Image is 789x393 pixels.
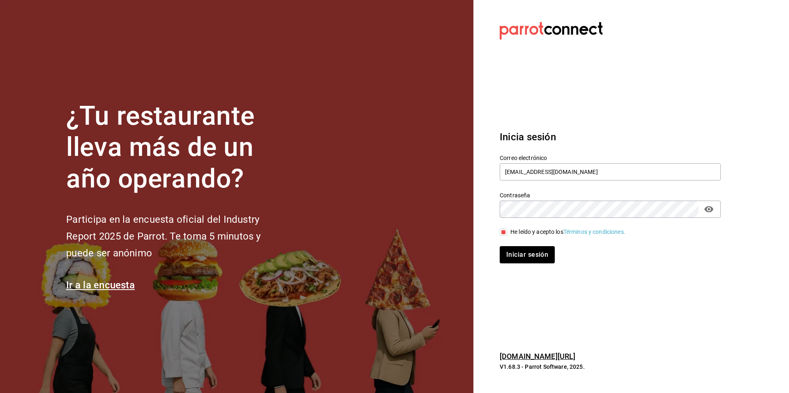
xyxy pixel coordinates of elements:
input: Ingresa tu correo electrónico [500,163,721,181]
label: Contraseña [500,192,721,198]
button: passwordField [702,202,716,216]
a: Términos y condiciones. [563,228,625,235]
h3: Inicia sesión [500,130,721,144]
a: Ir a la encuesta [66,279,135,291]
label: Correo electrónico [500,155,721,160]
div: He leído y acepto los [510,228,625,236]
h2: Participa en la encuesta oficial del Industry Report 2025 de Parrot. Te toma 5 minutos y puede se... [66,211,288,261]
p: V1.68.3 - Parrot Software, 2025. [500,363,721,371]
h1: ¿Tu restaurante lleva más de un año operando? [66,101,288,195]
a: [DOMAIN_NAME][URL] [500,352,575,361]
button: Iniciar sesión [500,246,555,263]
